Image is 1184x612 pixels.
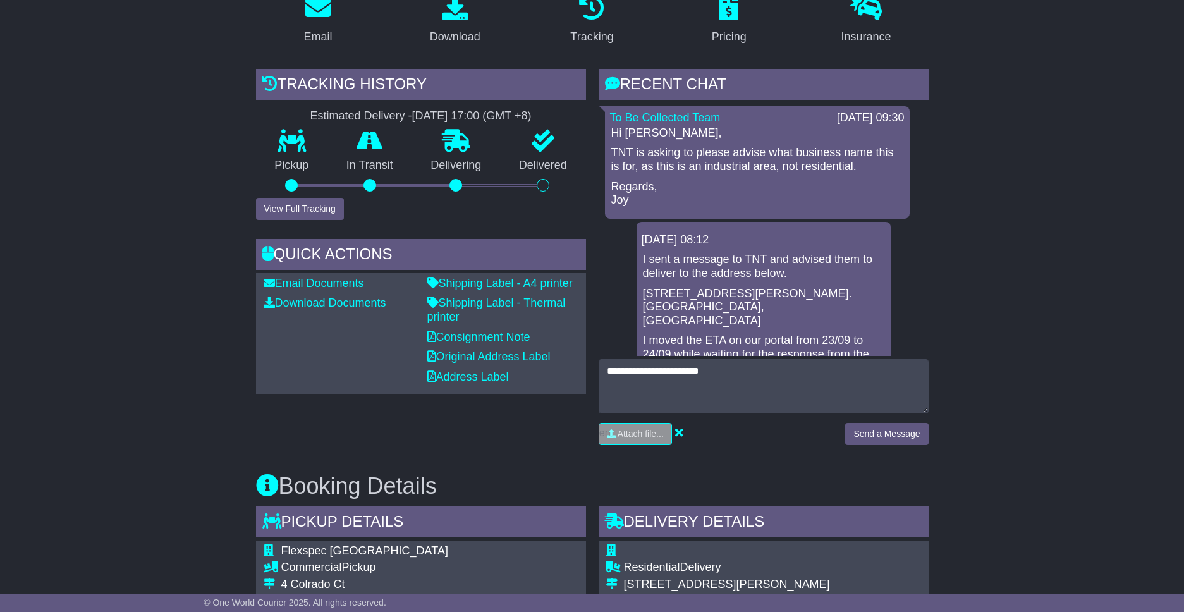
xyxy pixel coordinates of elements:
[412,109,532,123] div: [DATE] 17:00 (GMT +8)
[611,180,903,207] p: Regards, Joy
[712,28,747,46] div: Pricing
[427,350,551,363] a: Original Address Label
[427,370,509,383] a: Address Label
[281,578,493,592] div: 4 Colrado Ct
[20,20,30,30] img: logo_orange.svg
[427,331,530,343] a: Consignment Note
[599,69,929,103] div: RECENT CHAT
[281,544,448,557] span: Flexspec [GEOGRAPHIC_DATA]
[611,146,903,173] p: TNT is asking to please advise what business name this is for, as this is an industrial area, not...
[837,111,905,125] div: [DATE] 09:30
[281,561,342,573] span: Commercial
[204,597,386,608] span: © One World Courier 2025. All rights reserved.
[624,561,830,575] div: Delivery
[37,73,47,83] img: tab_domain_overview_orange.svg
[643,287,884,328] p: [STREET_ADDRESS][PERSON_NAME]. [GEOGRAPHIC_DATA], [GEOGRAPHIC_DATA]
[500,159,586,173] p: Delivered
[303,28,332,46] div: Email
[845,423,928,445] button: Send a Message
[256,198,344,220] button: View Full Tracking
[20,33,30,43] img: website_grey.svg
[35,20,62,30] div: v 4.0.25
[430,28,480,46] div: Download
[256,506,586,541] div: Pickup Details
[256,239,586,273] div: Quick Actions
[264,277,364,290] a: Email Documents
[256,474,929,499] h3: Booking Details
[412,159,501,173] p: Delivering
[427,277,573,290] a: Shipping Label - A4 printer
[427,297,566,323] a: Shipping Label - Thermal printer
[256,69,586,103] div: Tracking history
[624,578,830,592] div: [STREET_ADDRESS][PERSON_NAME]
[256,109,586,123] div: Estimated Delivery -
[642,233,886,247] div: [DATE] 08:12
[611,126,903,140] p: Hi [PERSON_NAME],
[624,561,680,573] span: Residential
[264,297,386,309] a: Download Documents
[841,28,891,46] div: Insurance
[610,111,721,124] a: To Be Collected Team
[570,28,613,46] div: Tracking
[599,506,929,541] div: Delivery Details
[51,75,113,83] div: Domain Overview
[142,75,209,83] div: Keywords by Traffic
[327,159,412,173] p: In Transit
[643,334,884,375] p: I moved the ETA on our portal from 23/09 to 24/09 while waiting for the response from the courier.
[128,73,138,83] img: tab_keywords_by_traffic_grey.svg
[281,561,493,575] div: Pickup
[643,253,884,280] p: I sent a message to TNT and advised them to deliver to the address below.
[33,33,139,43] div: Domain: [DOMAIN_NAME]
[256,159,328,173] p: Pickup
